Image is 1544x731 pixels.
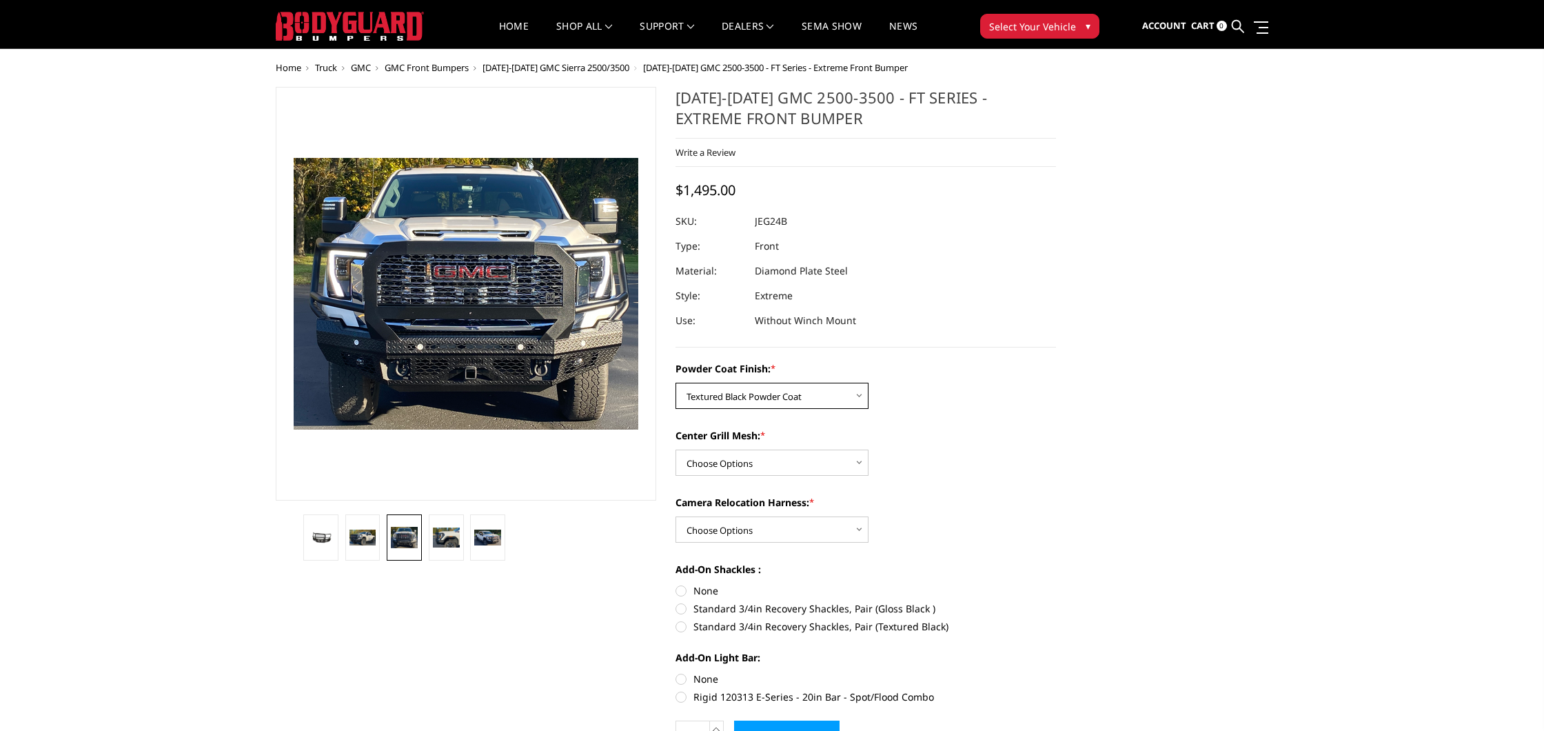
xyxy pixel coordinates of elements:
[755,283,793,308] dd: Extreme
[1142,8,1186,45] a: Account
[755,259,848,283] dd: Diamond Plate Steel
[675,601,1056,616] label: Standard 3/4in Recovery Shackles, Pair (Gloss Black )
[675,583,1056,598] label: None
[675,619,1056,634] label: Standard 3/4in Recovery Shackles, Pair (Textured Black)
[276,12,424,41] img: BODYGUARD BUMPERS
[349,530,376,545] img: 2024-2026 GMC 2500-3500 - FT Series - Extreme Front Bumper
[643,61,908,74] span: [DATE]-[DATE] GMC 2500-3500 - FT Series - Extreme Front Bumper
[989,19,1076,34] span: Select Your Vehicle
[755,234,779,259] dd: Front
[675,87,1056,139] h1: [DATE]-[DATE] GMC 2500-3500 - FT Series - Extreme Front Bumper
[889,21,917,48] a: News
[276,87,656,501] a: 2024-2026 GMC 2500-3500 - FT Series - Extreme Front Bumper
[556,21,612,48] a: shop all
[1191,8,1227,45] a: Cart 0
[675,495,1056,510] label: Camera Relocation Harness:
[433,528,460,547] img: 2024-2026 GMC 2500-3500 - FT Series - Extreme Front Bumper
[1475,665,1544,731] iframe: Chat Widget
[1191,19,1215,32] span: Cart
[499,21,529,48] a: Home
[675,146,735,159] a: Write a Review
[675,234,744,259] dt: Type:
[474,530,501,545] img: 2024-2026 GMC 2500-3500 - FT Series - Extreme Front Bumper
[391,527,418,548] img: 2024-2026 GMC 2500-3500 - FT Series - Extreme Front Bumper
[675,361,1056,376] label: Powder Coat Finish:
[307,531,334,543] img: 2024-2026 GMC 2500-3500 - FT Series - Extreme Front Bumper
[755,209,787,234] dd: JEG24B
[722,21,774,48] a: Dealers
[640,21,694,48] a: Support
[675,690,1056,704] label: Rigid 120313 E-Series - 20in Bar - Spot/Flood Combo
[1217,21,1227,31] span: 0
[675,672,1056,686] label: None
[276,61,301,74] a: Home
[1086,19,1090,33] span: ▾
[482,61,629,74] a: [DATE]-[DATE] GMC Sierra 2500/3500
[385,61,469,74] a: GMC Front Bumpers
[802,21,862,48] a: SEMA Show
[675,283,744,308] dt: Style:
[675,650,1056,665] label: Add-On Light Bar:
[315,61,337,74] a: Truck
[755,308,856,333] dd: Without Winch Mount
[675,181,735,199] span: $1,495.00
[351,61,371,74] a: GMC
[1142,19,1186,32] span: Account
[675,209,744,234] dt: SKU:
[675,308,744,333] dt: Use:
[675,428,1056,443] label: Center Grill Mesh:
[675,562,1056,577] label: Add-On Shackles :
[980,14,1099,39] button: Select Your Vehicle
[675,259,744,283] dt: Material:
